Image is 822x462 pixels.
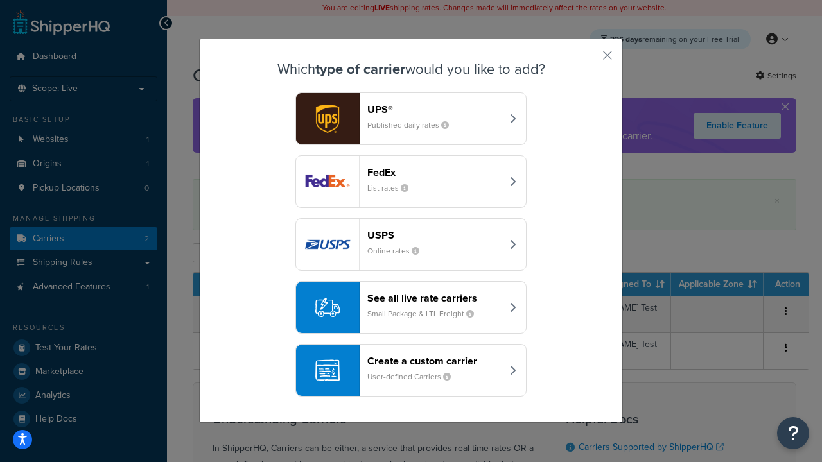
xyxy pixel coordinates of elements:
button: See all live rate carriersSmall Package & LTL Freight [295,281,527,334]
small: Small Package & LTL Freight [367,308,484,320]
img: icon-carrier-liverate-becf4550.svg [315,295,340,320]
header: Create a custom carrier [367,355,502,367]
button: Create a custom carrierUser-defined Carriers [295,344,527,397]
small: Published daily rates [367,119,459,131]
img: fedEx logo [296,156,359,207]
header: See all live rate carriers [367,292,502,304]
h3: Which would you like to add? [232,62,590,77]
img: icon-carrier-custom-c93b8a24.svg [315,358,340,382]
button: Open Resource Center [777,417,809,449]
small: List rates [367,182,419,194]
header: UPS® [367,103,502,116]
button: fedEx logoFedExList rates [295,155,527,208]
strong: type of carrier [315,58,405,80]
img: usps logo [296,219,359,270]
button: ups logoUPS®Published daily rates [295,92,527,145]
img: ups logo [296,93,359,144]
small: User-defined Carriers [367,371,461,382]
header: FedEx [367,166,502,178]
button: usps logoUSPSOnline rates [295,218,527,271]
header: USPS [367,229,502,241]
small: Online rates [367,245,430,257]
